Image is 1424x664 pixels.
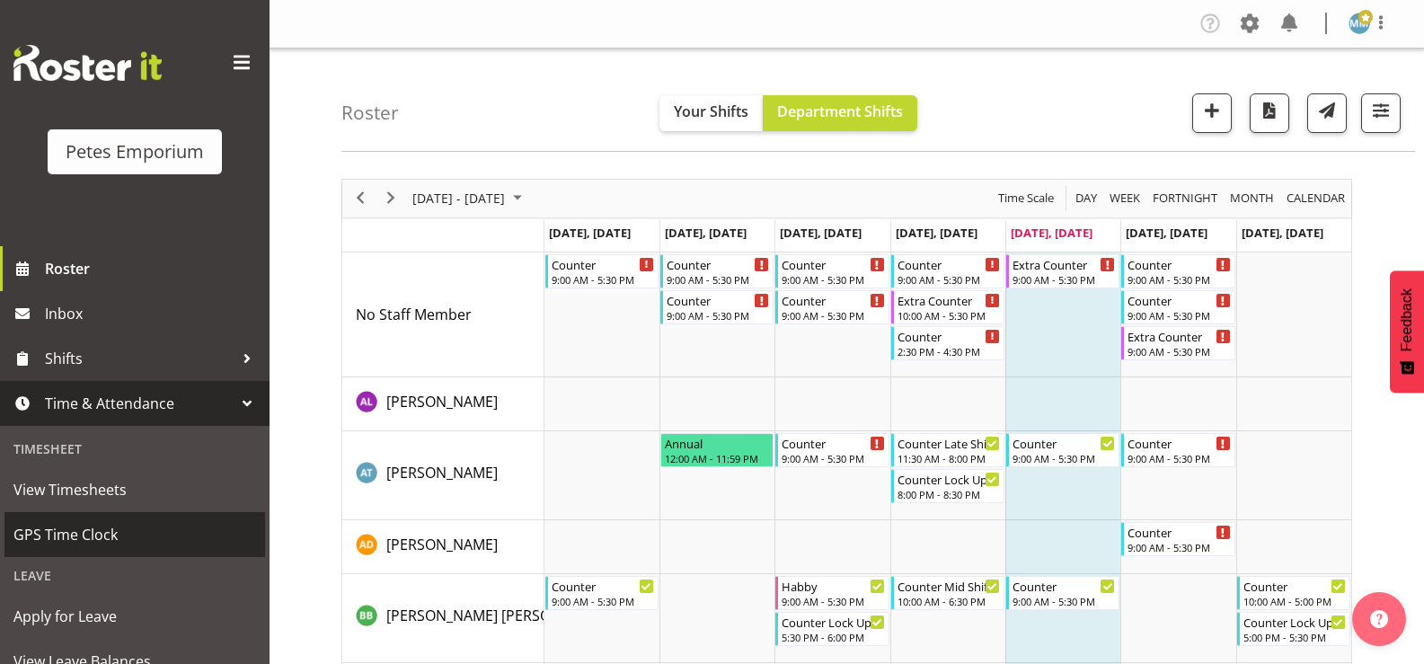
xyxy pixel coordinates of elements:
a: [PERSON_NAME] [386,534,498,555]
div: 10:00 AM - 5:30 PM [898,308,1000,323]
span: Feedback [1399,288,1415,351]
div: Counter Mid Shift [898,577,1000,595]
button: Previous [349,187,373,209]
div: No Staff Member"s event - Counter Begin From Wednesday, September 17, 2025 at 9:00:00 AM GMT+12:0... [775,254,889,288]
button: Timeline Month [1227,187,1278,209]
div: No Staff Member"s event - Counter Begin From Saturday, September 20, 2025 at 9:00:00 AM GMT+12:00... [1121,254,1234,288]
div: Counter [1243,577,1346,595]
div: 9:00 AM - 5:30 PM [782,451,884,465]
div: Extra Counter [1128,327,1230,345]
span: [DATE], [DATE] [1126,225,1207,241]
div: No Staff Member"s event - Extra Counter Begin From Friday, September 19, 2025 at 9:00:00 AM GMT+1... [1006,254,1119,288]
div: Beena Beena"s event - Counter Begin From Friday, September 19, 2025 at 9:00:00 AM GMT+12:00 Ends ... [1006,576,1119,610]
span: No Staff Member [356,305,472,324]
button: Your Shifts [659,95,763,131]
span: Month [1228,187,1276,209]
span: Your Shifts [674,102,748,121]
td: Beena Beena resource [342,574,544,663]
div: Counter [898,255,1000,273]
a: No Staff Member [356,304,472,325]
div: 5:00 PM - 5:30 PM [1243,630,1346,644]
div: Beena Beena"s event - Counter Lock Up Begin From Wednesday, September 17, 2025 at 5:30:00 PM GMT+... [775,612,889,646]
a: [PERSON_NAME] [PERSON_NAME] [386,605,613,626]
span: [DATE], [DATE] [549,225,631,241]
td: Alex-Micheal Taniwha resource [342,431,544,520]
div: 11:30 AM - 8:00 PM [898,451,1000,465]
div: 10:00 AM - 5:00 PM [1243,594,1346,608]
button: September 2025 [410,187,530,209]
div: Beena Beena"s event - Counter Mid Shift Begin From Thursday, September 18, 2025 at 10:00:00 AM GM... [891,576,1004,610]
div: No Staff Member"s event - Counter Begin From Tuesday, September 16, 2025 at 9:00:00 AM GMT+12:00 ... [660,254,774,288]
span: [DATE], [DATE] [1011,225,1092,241]
div: Alex-Micheal Taniwha"s event - Counter Lock Up Begin From Thursday, September 18, 2025 at 8:00:00... [891,469,1004,503]
span: [DATE], [DATE] [896,225,977,241]
h4: Roster [341,102,399,123]
span: Apply for Leave [13,603,256,630]
button: Add a new shift [1192,93,1232,133]
div: previous period [345,180,376,217]
div: Counter Lock Up [782,613,884,631]
div: No Staff Member"s event - Counter Begin From Thursday, September 18, 2025 at 9:00:00 AM GMT+12:00... [891,254,1004,288]
div: 9:00 AM - 5:30 PM [552,594,654,608]
a: View Timesheets [4,467,265,512]
div: Counter [1128,291,1230,309]
span: Time Scale [996,187,1056,209]
div: Counter [898,327,1000,345]
div: Alex-Micheal Taniwha"s event - Annual Begin From Tuesday, September 16, 2025 at 12:00:00 AM GMT+1... [660,433,774,467]
img: help-xxl-2.png [1370,610,1388,628]
td: Abigail Lane resource [342,377,544,431]
div: 9:00 AM - 5:30 PM [667,308,769,323]
span: Roster [45,255,261,282]
div: Counter [1128,434,1230,452]
div: 9:00 AM - 5:30 PM [1128,344,1230,359]
div: Beena Beena"s event - Habby Begin From Wednesday, September 17, 2025 at 9:00:00 AM GMT+12:00 Ends... [775,576,889,610]
div: Annual [665,434,769,452]
div: Beena Beena"s event - Counter Begin From Sunday, September 21, 2025 at 10:00:00 AM GMT+12:00 Ends... [1237,576,1350,610]
button: Month [1284,187,1349,209]
div: Habby [782,577,884,595]
div: Counter [667,255,769,273]
div: Alex-Micheal Taniwha"s event - Counter Late Shift Begin From Thursday, September 18, 2025 at 11:3... [891,433,1004,467]
div: No Staff Member"s event - Counter Begin From Wednesday, September 17, 2025 at 9:00:00 AM GMT+12:0... [775,290,889,324]
span: Time & Attendance [45,390,234,417]
button: Filter Shifts [1361,93,1401,133]
span: Week [1108,187,1142,209]
div: Counter Lock Up [898,470,1000,488]
span: Department Shifts [777,102,903,121]
div: 2:30 PM - 4:30 PM [898,344,1000,359]
div: Leave [4,557,265,594]
div: 9:00 AM - 5:30 PM [782,272,884,287]
div: 9:00 AM - 5:30 PM [1013,451,1115,465]
div: September 15 - 21, 2025 [406,180,533,217]
span: GPS Time Clock [13,521,256,548]
img: Rosterit website logo [13,45,162,81]
div: Extra Counter [898,291,1000,309]
div: Counter [552,577,654,595]
span: Day [1074,187,1099,209]
div: Counter Lock Up [1243,613,1346,631]
div: Counter [1128,523,1230,541]
div: 5:30 PM - 6:00 PM [782,630,884,644]
div: Timesheet [4,430,265,467]
span: [PERSON_NAME] [386,535,498,554]
span: [DATE] - [DATE] [411,187,507,209]
span: [DATE], [DATE] [780,225,862,241]
span: calendar [1285,187,1347,209]
button: Send a list of all shifts for the selected filtered period to all rostered employees. [1307,93,1347,133]
span: Shifts [45,345,234,372]
div: 9:00 AM - 5:30 PM [1013,594,1115,608]
div: No Staff Member"s event - Counter Begin From Saturday, September 20, 2025 at 9:00:00 AM GMT+12:00... [1121,290,1234,324]
div: 9:00 AM - 5:30 PM [782,308,884,323]
div: 9:00 AM - 5:30 PM [898,272,1000,287]
span: View Timesheets [13,476,256,503]
div: next period [376,180,406,217]
div: Counter [782,434,884,452]
div: 9:00 AM - 5:30 PM [1128,540,1230,554]
span: Inbox [45,300,261,327]
button: Time Scale [995,187,1057,209]
td: Amelia Denz resource [342,520,544,574]
a: Apply for Leave [4,594,265,639]
span: [PERSON_NAME] [386,392,498,412]
div: 8:00 PM - 8:30 PM [898,487,1000,501]
button: Timeline Week [1107,187,1144,209]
